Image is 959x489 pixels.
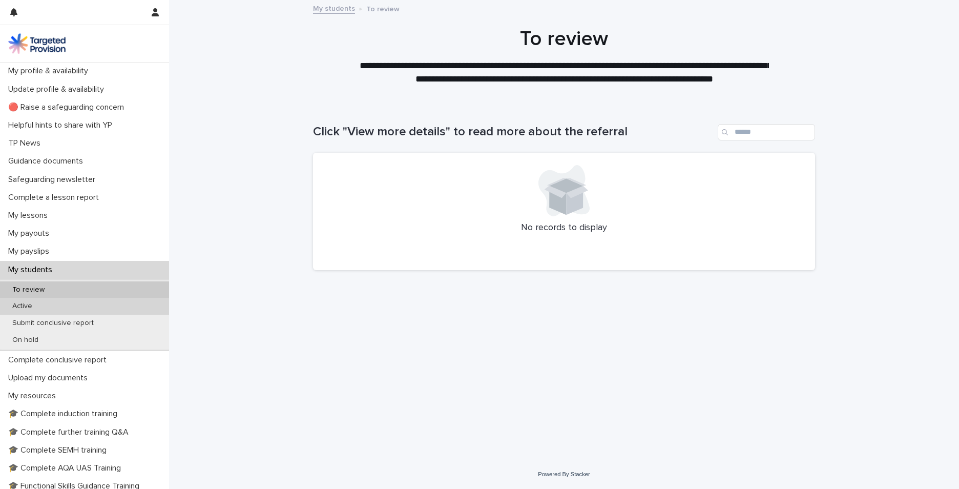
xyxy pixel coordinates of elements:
[4,373,96,383] p: Upload my documents
[4,355,115,365] p: Complete conclusive report
[4,427,137,437] p: 🎓 Complete further training Q&A
[4,193,107,202] p: Complete a lesson report
[4,138,49,148] p: TP News
[4,247,57,256] p: My payslips
[718,124,815,140] input: Search
[4,391,64,401] p: My resources
[4,302,40,311] p: Active
[4,103,132,112] p: 🔴 Raise a safeguarding concern
[366,3,400,14] p: To review
[4,286,53,294] p: To review
[8,33,66,54] img: M5nRWzHhSzIhMunXDL62
[4,336,47,344] p: On hold
[4,265,60,275] p: My students
[4,319,102,328] p: Submit conclusive report
[4,463,129,473] p: 🎓 Complete AQA UAS Training
[4,66,96,76] p: My profile & availability
[4,85,112,94] p: Update profile & availability
[313,125,714,139] h1: Click "View more details" to read more about the referral
[4,211,56,220] p: My lessons
[4,156,91,166] p: Guidance documents
[4,409,126,419] p: 🎓 Complete induction training
[313,2,355,14] a: My students
[4,445,115,455] p: 🎓 Complete SEMH training
[538,471,590,477] a: Powered By Stacker
[325,222,803,234] p: No records to display
[313,27,815,51] h1: To review
[4,229,57,238] p: My payouts
[4,120,120,130] p: Helpful hints to share with YP
[4,175,103,185] p: Safeguarding newsletter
